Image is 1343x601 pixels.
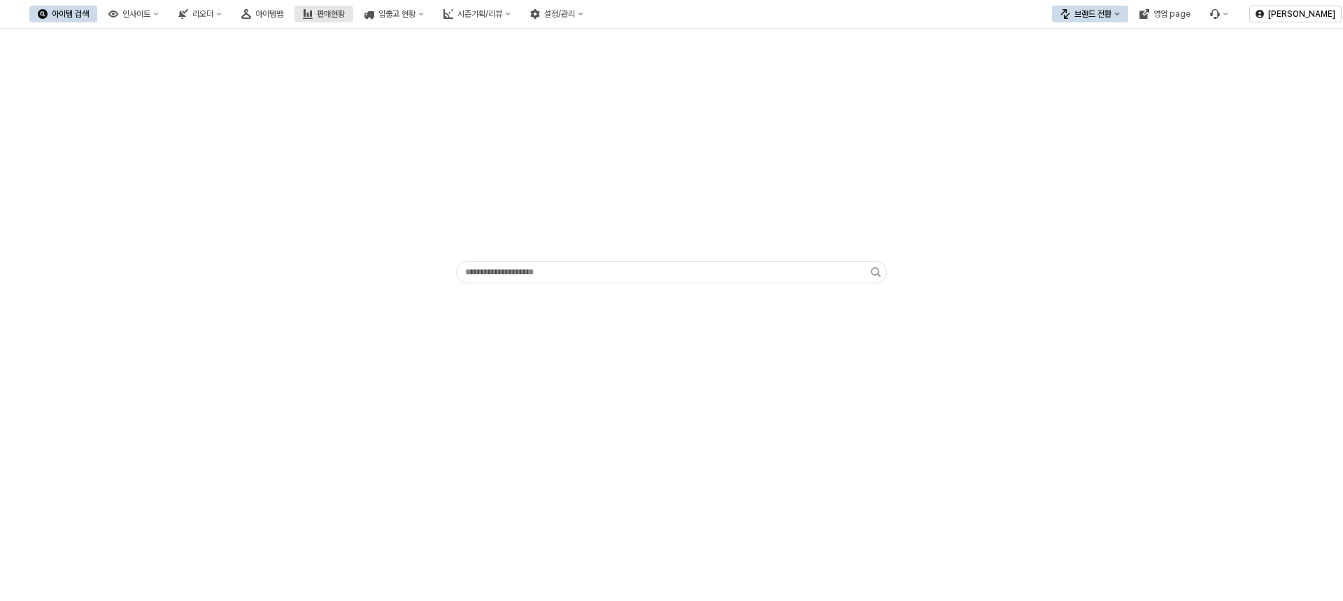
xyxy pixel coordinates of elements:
[122,9,150,19] div: 인사이트
[1153,9,1191,19] div: 영업 page
[1074,9,1111,19] div: 브랜드 전환
[29,6,97,22] button: 아이템 검색
[522,6,592,22] button: 설정/관리
[435,6,519,22] button: 시즌기획/리뷰
[1249,6,1342,22] button: [PERSON_NAME]
[170,6,230,22] button: 리오더
[1268,8,1335,20] p: [PERSON_NAME]
[356,6,432,22] button: 입출고 현황
[1052,6,1128,22] button: 브랜드 전환
[457,9,502,19] div: 시즌기획/리뷰
[100,6,167,22] button: 인사이트
[233,6,292,22] button: 아이템맵
[378,9,415,19] div: 입출고 현황
[1202,6,1237,22] div: Menu item 6
[294,6,353,22] button: 판매현황
[317,9,345,19] div: 판매현황
[544,9,575,19] div: 설정/관리
[52,9,89,19] div: 아이템 검색
[255,9,283,19] div: 아이템맵
[192,9,213,19] div: 리오더
[1131,6,1199,22] button: 영업 page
